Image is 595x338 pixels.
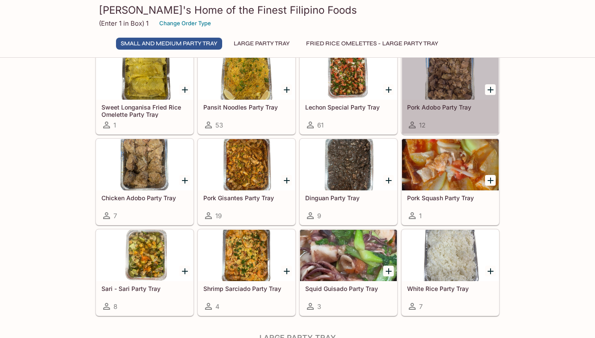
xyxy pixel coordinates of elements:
button: Add Sweet Longanisa Fried Rice Omelette Party Tray [179,84,190,95]
button: Add Dinguan Party Tray [383,175,394,186]
div: Sari - Sari Party Tray [96,230,193,281]
button: Add Shrimp Sarciado Party Tray [281,266,292,276]
span: 53 [215,121,223,129]
span: 9 [317,212,321,220]
button: Add Lechon Special Party Tray [383,84,394,95]
button: Add Chicken Adobo Party Tray [179,175,190,186]
div: Dinguan Party Tray [300,139,397,190]
span: 7 [419,302,422,311]
span: 7 [113,212,117,220]
a: White Rice Party Tray7 [402,229,499,316]
a: Sweet Longanisa Fried Rice Omelette Party Tray1 [96,48,193,134]
div: Pork Adobo Party Tray [402,48,499,100]
button: Add Sari - Sari Party Tray [179,266,190,276]
a: Squid Guisado Party Tray3 [300,229,397,316]
p: (Enter 1 in Box) 1 [99,19,149,27]
div: Shrimp Sarciado Party Tray [198,230,295,281]
div: Pork Gisantes Party Tray [198,139,295,190]
h5: Sweet Longanisa Fried Rice Omelette Party Tray [101,104,188,118]
h5: Pansit Noodles Party Tray [203,104,290,111]
a: Chicken Adobo Party Tray7 [96,139,193,225]
button: Change Order Type [155,17,215,30]
h5: Dinguan Party Tray [305,194,392,202]
a: Pork Squash Party Tray1 [402,139,499,225]
div: Pork Squash Party Tray [402,139,499,190]
button: Add White Rice Party Tray [485,266,496,276]
span: 1 [113,121,116,129]
h5: Pork Adobo Party Tray [407,104,494,111]
a: Pork Gisantes Party Tray19 [198,139,295,225]
h5: Squid Guisado Party Tray [305,285,392,292]
h5: Chicken Adobo Party Tray [101,194,188,202]
h5: Pork Gisantes Party Tray [203,194,290,202]
div: Pansit Noodles Party Tray [198,48,295,100]
a: Lechon Special Party Tray61 [300,48,397,134]
div: Sweet Longanisa Fried Rice Omelette Party Tray [96,48,193,100]
button: Add Pansit Noodles Party Tray [281,84,292,95]
span: 8 [113,302,117,311]
div: Squid Guisado Party Tray [300,230,397,281]
h5: Lechon Special Party Tray [305,104,392,111]
button: Add Pork Adobo Party Tray [485,84,496,95]
h5: Sari - Sari Party Tray [101,285,188,292]
h5: Shrimp Sarciado Party Tray [203,285,290,292]
button: Large Party Tray [229,38,295,50]
h5: Pork Squash Party Tray [407,194,494,202]
a: Sari - Sari Party Tray8 [96,229,193,316]
button: Small and Medium Party Tray [116,38,222,50]
a: Shrimp Sarciado Party Tray4 [198,229,295,316]
a: Pork Adobo Party Tray12 [402,48,499,134]
button: Add Pork Squash Party Tray [485,175,496,186]
span: 4 [215,302,220,311]
span: 12 [419,121,425,129]
button: Fried Rice Omelettes - Large Party Tray [301,38,443,50]
span: 1 [419,212,422,220]
div: Chicken Adobo Party Tray [96,139,193,190]
a: Dinguan Party Tray9 [300,139,397,225]
button: Add Squid Guisado Party Tray [383,266,394,276]
a: Pansit Noodles Party Tray53 [198,48,295,134]
h5: White Rice Party Tray [407,285,494,292]
span: 61 [317,121,324,129]
span: 3 [317,302,321,311]
div: White Rice Party Tray [402,230,499,281]
button: Add Pork Gisantes Party Tray [281,175,292,186]
h3: [PERSON_NAME]'s Home of the Finest Filipino Foods [99,3,496,17]
div: Lechon Special Party Tray [300,48,397,100]
span: 19 [215,212,222,220]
